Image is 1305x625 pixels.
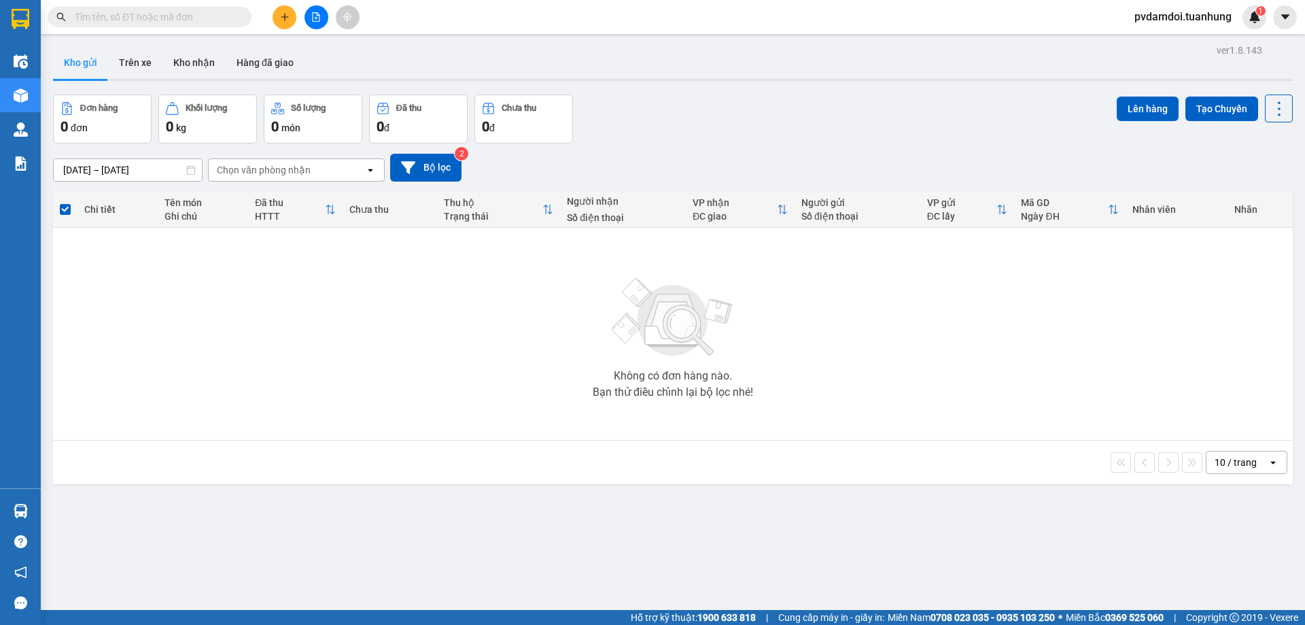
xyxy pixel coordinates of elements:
[349,204,430,215] div: Chưa thu
[186,103,227,113] div: Khối lượng
[158,95,257,143] button: Khối lượng0kg
[1021,211,1108,222] div: Ngày ĐH
[281,122,300,133] span: món
[271,118,279,135] span: 0
[273,5,296,29] button: plus
[1117,97,1179,121] button: Lên hàng
[502,103,536,113] div: Chưa thu
[631,610,756,625] span: Hỗ trợ kỹ thuật:
[444,197,542,208] div: Thu hộ
[343,12,352,22] span: aim
[1268,457,1278,468] svg: open
[693,197,777,208] div: VP nhận
[75,10,235,24] input: Tìm tên, số ĐT hoặc mã đơn
[54,159,202,181] input: Select a date range.
[444,211,542,222] div: Trạng thái
[12,9,29,29] img: logo-vxr
[53,95,152,143] button: Đơn hàng0đơn
[71,122,88,133] span: đơn
[255,197,325,208] div: Đã thu
[801,211,913,222] div: Số điện thoại
[14,566,27,579] span: notification
[56,12,66,22] span: search
[1058,615,1062,620] span: ⚪️
[1174,610,1176,625] span: |
[1105,612,1164,623] strong: 0369 525 060
[1185,97,1258,121] button: Tạo Chuyến
[482,118,489,135] span: 0
[60,118,68,135] span: 0
[614,371,732,382] div: Không có đơn hàng nào.
[396,103,421,113] div: Đã thu
[593,387,753,398] div: Bạn thử điều chỉnh lại bộ lọc nhé!
[567,196,679,207] div: Người nhận
[697,612,756,623] strong: 1900 633 818
[14,54,28,69] img: warehouse-icon
[365,165,376,175] svg: open
[384,122,389,133] span: đ
[605,270,741,365] img: svg+xml;base64,PHN2ZyBjbGFzcz0ibGlzdC1wbHVnX19zdmciIHhtbG5zPSJodHRwOi8vd3d3LnczLm9yZy8yMDAwL3N2Zy...
[437,192,560,228] th: Toggle SortBy
[264,95,362,143] button: Số lượng0món
[1021,197,1108,208] div: Mã GD
[369,95,468,143] button: Đã thu0đ
[166,118,173,135] span: 0
[14,504,28,518] img: warehouse-icon
[778,610,884,625] span: Cung cấp máy in - giấy in:
[53,46,108,79] button: Kho gửi
[84,204,150,215] div: Chi tiết
[217,163,311,177] div: Chọn văn phòng nhận
[686,192,795,228] th: Toggle SortBy
[14,88,28,103] img: warehouse-icon
[162,46,226,79] button: Kho nhận
[280,12,290,22] span: plus
[248,192,343,228] th: Toggle SortBy
[1273,5,1297,29] button: caret-down
[455,147,468,161] sup: 2
[336,5,360,29] button: aim
[888,610,1055,625] span: Miền Nam
[1014,192,1126,228] th: Toggle SortBy
[304,5,328,29] button: file-add
[567,212,679,223] div: Số điện thoại
[164,197,241,208] div: Tên món
[1234,204,1286,215] div: Nhãn
[108,46,162,79] button: Trên xe
[14,122,28,137] img: warehouse-icon
[766,610,768,625] span: |
[80,103,118,113] div: Đơn hàng
[1256,6,1266,16] sup: 1
[255,211,325,222] div: HTTT
[377,118,384,135] span: 0
[176,122,186,133] span: kg
[1066,610,1164,625] span: Miền Bắc
[1279,11,1291,23] span: caret-down
[14,596,27,609] span: message
[930,612,1055,623] strong: 0708 023 035 - 0935 103 250
[14,156,28,171] img: solution-icon
[14,535,27,548] span: question-circle
[291,103,326,113] div: Số lượng
[1132,204,1220,215] div: Nhân viên
[1215,456,1257,469] div: 10 / trang
[1124,8,1242,25] span: pvdamdoi.tuanhung
[474,95,573,143] button: Chưa thu0đ
[801,197,913,208] div: Người gửi
[927,197,997,208] div: VP gửi
[1249,11,1261,23] img: icon-new-feature
[1230,613,1239,622] span: copyright
[920,192,1015,228] th: Toggle SortBy
[311,12,321,22] span: file-add
[390,154,462,182] button: Bộ lọc
[1217,43,1262,58] div: ver 1.8.143
[1258,6,1263,16] span: 1
[927,211,997,222] div: ĐC lấy
[226,46,304,79] button: Hàng đã giao
[164,211,241,222] div: Ghi chú
[693,211,777,222] div: ĐC giao
[489,122,495,133] span: đ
